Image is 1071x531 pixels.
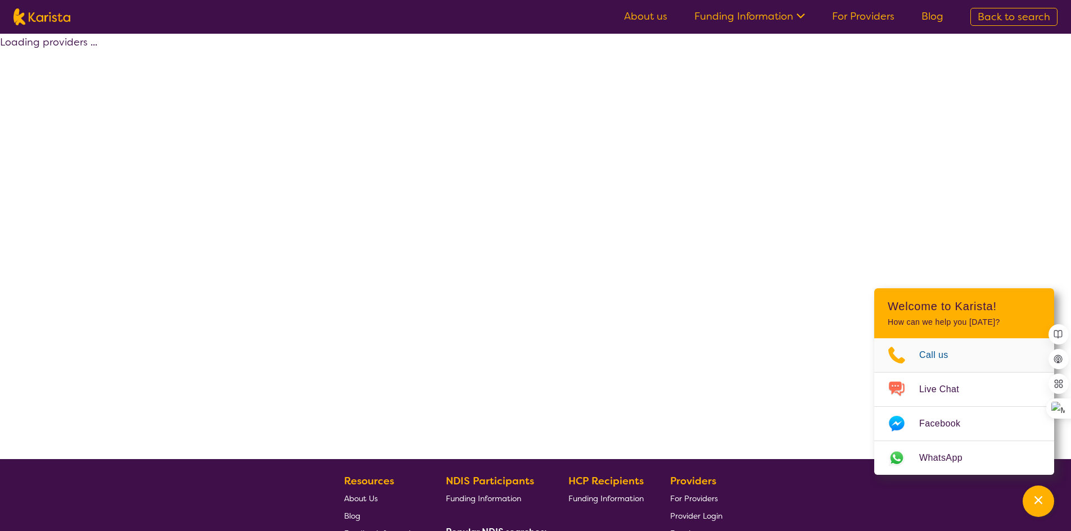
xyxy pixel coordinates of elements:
b: HCP Recipients [568,474,644,488]
span: Funding Information [446,493,521,503]
b: Resources [344,474,394,488]
span: WhatsApp [919,450,976,466]
a: Funding Information [568,489,644,507]
a: Blog [344,507,419,524]
b: NDIS Participants [446,474,534,488]
a: Back to search [970,8,1058,26]
a: Funding Information [446,489,543,507]
div: Channel Menu [874,288,1054,475]
button: Channel Menu [1023,485,1054,517]
a: About us [624,10,667,23]
a: For Providers [670,489,722,507]
span: Live Chat [919,381,973,398]
a: About Us [344,489,419,507]
a: Blog [921,10,943,23]
span: For Providers [670,493,718,503]
span: Blog [344,511,360,521]
a: Web link opens in a new tab. [874,441,1054,475]
span: About Us [344,493,378,503]
span: Provider Login [670,511,722,521]
span: Facebook [919,415,974,432]
span: Back to search [978,10,1050,24]
h2: Welcome to Karista! [888,299,1041,313]
p: How can we help you [DATE]? [888,317,1041,327]
ul: Choose channel [874,338,1054,475]
b: Providers [670,474,716,488]
a: Provider Login [670,507,722,524]
a: For Providers [832,10,894,23]
img: Karista logo [13,8,70,25]
span: Call us [919,347,962,364]
a: Funding Information [694,10,805,23]
span: Funding Information [568,493,644,503]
